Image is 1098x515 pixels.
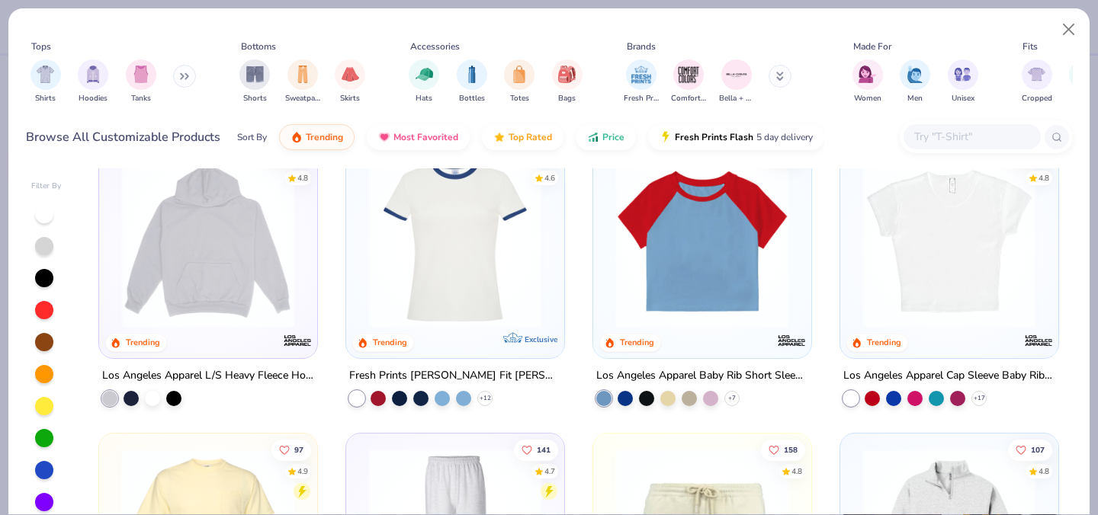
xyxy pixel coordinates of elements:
img: b0603986-75a5-419a-97bc-283c66fe3a23 [856,155,1043,328]
button: filter button [239,59,270,104]
button: Like [761,439,805,460]
button: Fresh Prints Flash5 day delivery [648,124,824,150]
img: Unisex Image [954,66,971,83]
span: Most Favorited [393,131,458,143]
span: 97 [295,446,304,453]
span: 5 day delivery [756,129,813,146]
div: Filter By [31,181,62,192]
img: Men Image [907,66,923,83]
span: Top Rated [509,131,552,143]
div: filter for Skirts [335,59,365,104]
div: filter for Fresh Prints [624,59,659,104]
div: Los Angeles Apparel Cap Sleeve Baby Rib Crop Top [843,366,1055,385]
span: Unisex [952,93,974,104]
div: Fits [1023,40,1038,53]
button: Close [1055,15,1084,44]
span: 158 [784,446,798,453]
img: 30ff2e7d-9985-4c7c-8d05-fad69c8bbc19 [795,155,983,328]
div: filter for Women [852,59,883,104]
span: Fresh Prints [624,93,659,104]
div: filter for Cropped [1022,59,1052,104]
img: Los Angeles Apparel logo [1023,325,1053,355]
span: Totes [510,93,529,104]
div: filter for Totes [504,59,535,104]
button: filter button [409,59,439,104]
div: 4.9 [298,465,309,477]
img: 1633acb1-e9a5-445a-8601-4ed2dacc642d [608,155,796,328]
div: filter for Bags [552,59,583,104]
span: 107 [1031,446,1045,453]
span: + 17 [973,393,984,402]
img: Comfort Colors Image [677,63,700,86]
img: Hats Image [416,66,433,83]
div: Bottoms [241,40,276,53]
button: filter button [948,59,978,104]
button: filter button [552,59,583,104]
div: 4.6 [544,172,555,184]
img: Los Angeles Apparel logo [776,325,807,355]
button: Like [272,439,312,460]
span: Sweatpants [285,93,320,104]
div: Made For [853,40,891,53]
div: filter for Bella + Canvas [719,59,754,104]
div: 4.8 [1039,465,1049,477]
span: Hats [416,93,432,104]
img: Shorts Image [246,66,264,83]
img: most_fav.gif [378,131,390,143]
span: + 7 [728,393,736,402]
img: Fresh Prints Image [630,63,653,86]
button: filter button [457,59,487,104]
img: Los Angeles Apparel logo [282,325,313,355]
button: filter button [900,59,930,104]
img: Skirts Image [342,66,359,83]
img: flash.gif [660,131,672,143]
img: Women Image [859,66,876,83]
div: filter for Hats [409,59,439,104]
span: Women [854,93,881,104]
span: Comfort Colors [671,93,706,104]
div: 4.7 [544,465,555,477]
button: Like [514,439,558,460]
img: Cropped Image [1028,66,1045,83]
button: Price [576,124,636,150]
img: Totes Image [511,66,528,83]
button: filter button [504,59,535,104]
div: filter for Bottles [457,59,487,104]
div: filter for Tanks [126,59,156,104]
button: Like [1008,439,1052,460]
span: Men [907,93,923,104]
div: 4.8 [298,172,309,184]
div: filter for Unisex [948,59,978,104]
span: Shirts [35,93,56,104]
div: Tops [31,40,51,53]
button: Trending [279,124,355,150]
span: Bottles [459,93,485,104]
span: Tanks [131,93,151,104]
button: filter button [126,59,156,104]
button: filter button [1022,59,1052,104]
button: filter button [78,59,108,104]
span: Trending [306,131,343,143]
div: filter for Shorts [239,59,270,104]
div: 4.8 [791,465,802,477]
span: Fresh Prints Flash [675,131,753,143]
span: + 12 [480,393,491,402]
div: Fresh Prints [PERSON_NAME] Fit [PERSON_NAME] Shirt [349,366,561,385]
img: 6531d6c5-84f2-4e2d-81e4-76e2114e47c4 [114,155,302,328]
button: filter button [624,59,659,104]
img: Shirts Image [37,66,54,83]
div: filter for Comfort Colors [671,59,706,104]
button: filter button [285,59,320,104]
img: Bella + Canvas Image [725,63,748,86]
img: Sweatpants Image [294,66,311,83]
span: Exclusive [525,334,557,344]
span: Shorts [243,93,267,104]
div: Browse All Customizable Products [26,128,220,146]
button: filter button [30,59,61,104]
span: Hoodies [79,93,108,104]
span: Bags [558,93,576,104]
button: filter button [719,59,754,104]
img: Bottles Image [464,66,480,83]
img: Bags Image [558,66,575,83]
button: Top Rated [482,124,563,150]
